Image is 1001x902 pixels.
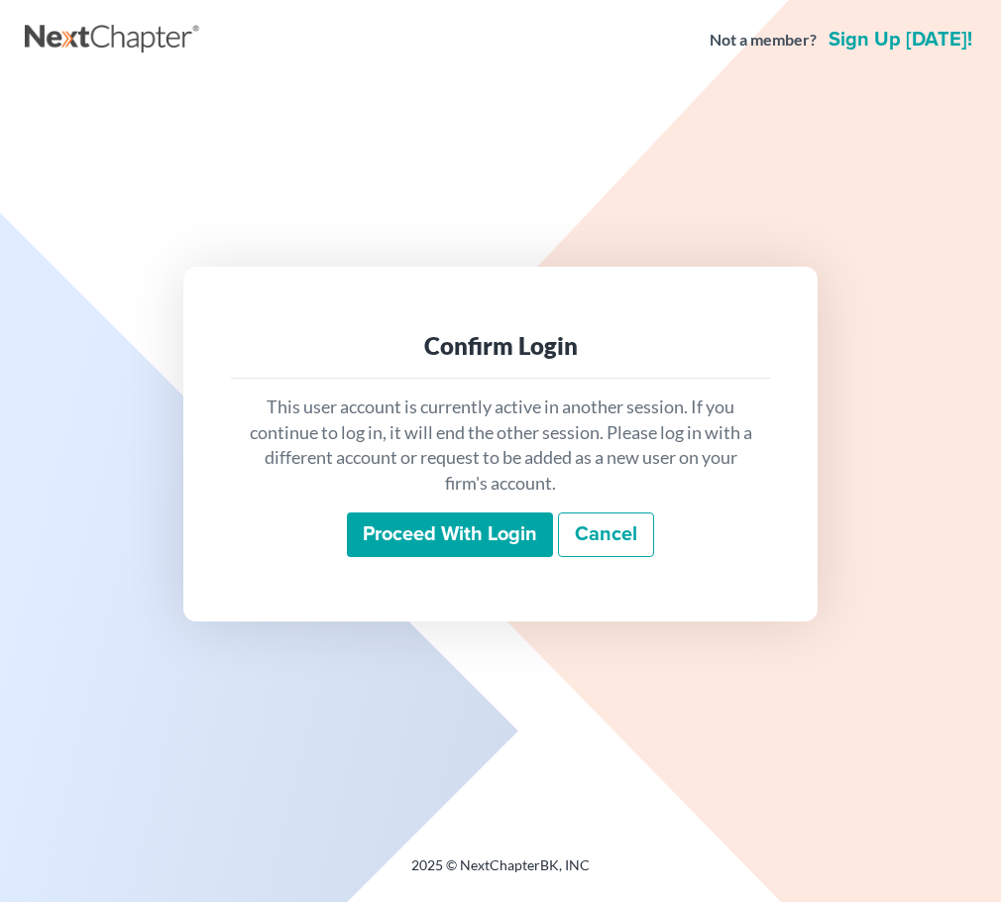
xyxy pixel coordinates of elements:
[710,29,817,52] strong: Not a member?
[347,512,553,558] input: Proceed with login
[825,30,976,50] a: Sign up [DATE]!
[25,855,976,891] div: 2025 © NextChapterBK, INC
[558,512,654,558] a: Cancel
[247,395,754,497] p: This user account is currently active in another session. If you continue to log in, it will end ...
[247,330,754,362] div: Confirm Login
